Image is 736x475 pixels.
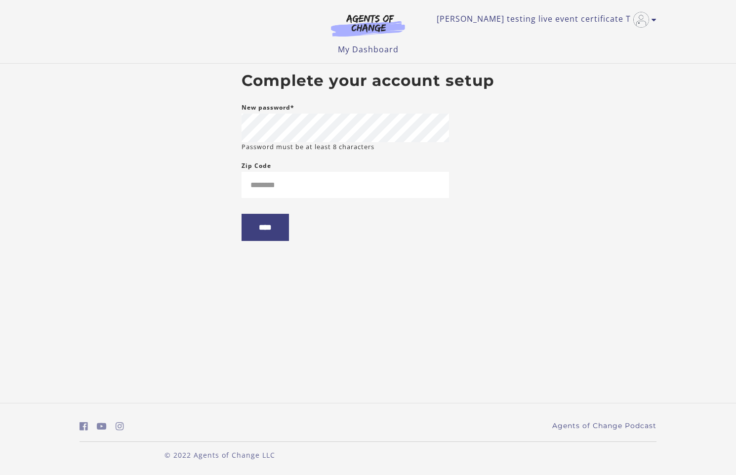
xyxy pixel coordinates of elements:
a: https://www.youtube.com/c/AgentsofChangeTestPrepbyMeaganMitchell (Open in a new window) [97,419,107,434]
small: Password must be at least 8 characters [242,142,374,152]
label: New password* [242,102,294,114]
a: https://www.facebook.com/groups/aswbtestprep (Open in a new window) [80,419,88,434]
i: https://www.facebook.com/groups/aswbtestprep (Open in a new window) [80,422,88,431]
a: Agents of Change Podcast [552,421,656,431]
p: © 2022 Agents of Change LLC [80,450,360,460]
img: Agents of Change Logo [321,14,415,37]
label: Zip Code [242,160,271,172]
i: https://www.instagram.com/agentsofchangeprep/ (Open in a new window) [116,422,124,431]
h2: Complete your account setup [242,72,494,90]
a: Toggle menu [437,12,652,28]
a: https://www.instagram.com/agentsofchangeprep/ (Open in a new window) [116,419,124,434]
a: My Dashboard [338,44,399,55]
i: https://www.youtube.com/c/AgentsofChangeTestPrepbyMeaganMitchell (Open in a new window) [97,422,107,431]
